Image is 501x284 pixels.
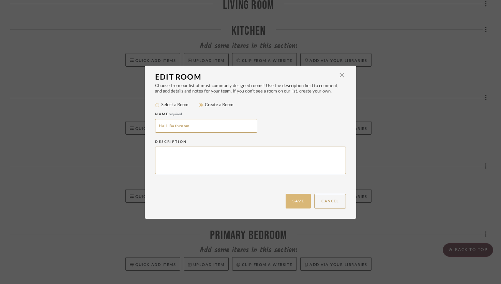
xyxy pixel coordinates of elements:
input: ENTER ROOM NAME [155,119,257,133]
div: Description [155,138,346,145]
div: Edit Room [155,73,337,82]
span: required [169,113,182,116]
label: Create a Room [205,102,233,108]
div: Choose from our list of most commonly designed rooms! Use the description field to comment, and a... [155,83,346,94]
button: Close [335,68,349,82]
dialog-header: Edit Room [145,66,356,83]
button: Save [286,194,311,208]
div: Name [155,111,346,118]
button: Cancel [314,194,346,208]
label: Select a Room [161,102,188,108]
